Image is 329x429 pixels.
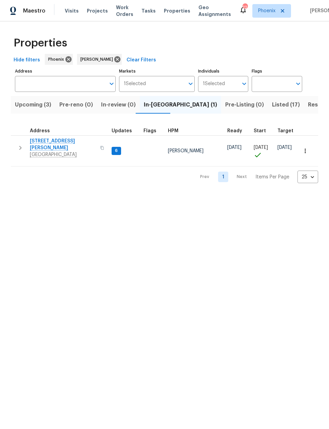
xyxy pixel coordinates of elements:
span: Flags [143,129,156,133]
div: Phoenix [45,54,73,65]
span: Listed (17) [272,100,300,110]
nav: Pagination Navigation [194,171,318,183]
span: HPM [168,129,178,133]
button: Open [239,79,249,89]
div: [PERSON_NAME] [77,54,122,65]
span: Pre-reno (0) [59,100,93,110]
span: [DATE] [277,145,292,150]
div: 25 [297,168,318,186]
span: Geo Assignments [198,4,231,18]
span: [PERSON_NAME] [168,149,204,153]
label: Markets [119,69,195,73]
span: Clear Filters [127,56,156,64]
span: Address [30,129,50,133]
button: Clear Filters [124,54,159,66]
span: In-review (0) [101,100,136,110]
span: Target [277,129,293,133]
label: Individuals [198,69,249,73]
div: 22 [243,4,247,11]
span: 6 [112,148,120,154]
span: 1 Selected [203,81,225,87]
span: Start [254,129,266,133]
span: Phoenix [48,56,67,63]
p: Items Per Page [255,174,289,180]
span: Maestro [23,7,45,14]
span: In-[GEOGRAPHIC_DATA] (1) [144,100,217,110]
button: Hide filters [11,54,43,66]
span: Work Orders [116,4,133,18]
span: [PERSON_NAME] [80,56,116,63]
span: Visits [65,7,79,14]
button: Open [293,79,303,89]
span: Properties [14,40,67,46]
button: Open [186,79,195,89]
span: Properties [164,7,190,14]
span: 1 Selected [124,81,146,87]
span: [DATE] [254,145,268,150]
span: [DATE] [227,145,241,150]
span: Projects [87,7,108,14]
a: Goto page 1 [218,172,228,182]
div: Actual renovation start date [254,129,272,133]
span: Phoenix [258,7,275,14]
label: Flags [252,69,302,73]
span: Ready [227,129,242,133]
span: Updates [112,129,132,133]
span: Hide filters [14,56,40,64]
span: Tasks [141,8,156,13]
div: Earliest renovation start date (first business day after COE or Checkout) [227,129,248,133]
button: Open [107,79,116,89]
label: Address [15,69,116,73]
span: Pre-Listing (0) [225,100,264,110]
span: Upcoming (3) [15,100,51,110]
td: Project started on time [251,135,275,167]
div: Target renovation project end date [277,129,299,133]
